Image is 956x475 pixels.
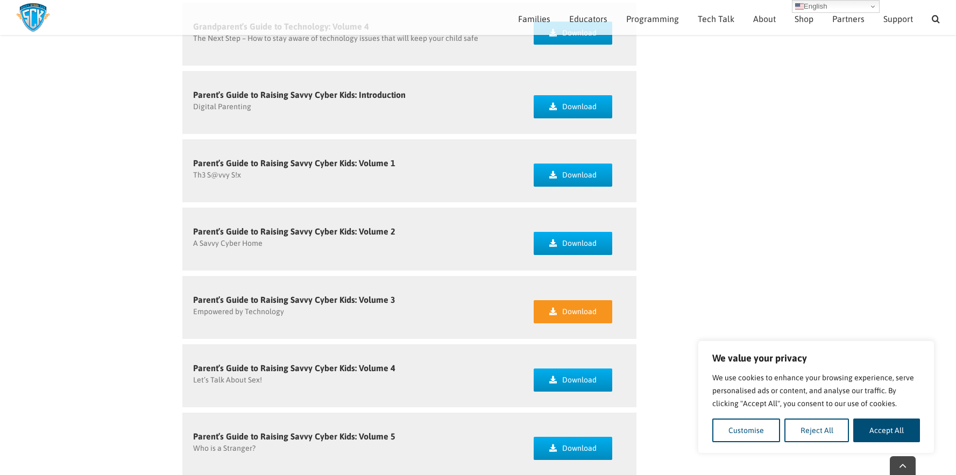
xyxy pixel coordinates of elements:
[795,15,813,23] span: Shop
[193,169,513,181] p: Th3 S@vvy S!x
[193,374,513,386] p: Let’s Talk About Sex!
[569,15,607,23] span: Educators
[832,15,865,23] span: Partners
[193,295,513,304] h5: Parent’s Guide to Raising Savvy Cyber Kids: Volume 3
[193,101,513,112] p: Digital Parenting
[518,15,550,23] span: Families
[193,227,513,236] h5: Parent’s Guide to Raising Savvy Cyber Kids: Volume 2
[626,15,679,23] span: Programming
[534,164,612,187] a: Download
[534,368,612,392] a: Download
[16,3,50,32] img: Savvy Cyber Kids Logo
[853,419,920,442] button: Accept All
[193,443,513,454] p: Who is a Stranger?
[562,102,597,111] span: Download
[698,15,734,23] span: Tech Talk
[534,437,612,460] a: Download
[193,432,513,441] h5: Parent’s Guide to Raising Savvy Cyber Kids: Volume 5
[193,159,513,167] h5: Parent’s Guide to Raising Savvy Cyber Kids: Volume 1
[753,15,776,23] span: About
[193,90,513,99] h5: Parent’s Guide to Raising Savvy Cyber Kids: Introduction
[883,15,913,23] span: Support
[193,238,513,249] p: A Savvy Cyber Home
[534,232,612,255] a: Download
[193,33,513,44] p: The Next Step – How to stay aware of technology issues that will keep your child safe
[712,419,780,442] button: Customise
[534,300,612,323] a: Download
[562,171,597,180] span: Download
[795,2,804,11] img: en
[562,375,597,385] span: Download
[712,352,920,365] p: We value your privacy
[193,364,513,372] h5: Parent’s Guide to Raising Savvy Cyber Kids: Volume 4
[562,239,597,248] span: Download
[712,371,920,410] p: We use cookies to enhance your browsing experience, serve personalised ads or content, and analys...
[562,444,597,453] span: Download
[193,306,513,317] p: Empowered by Technology
[534,95,612,118] a: Download
[784,419,849,442] button: Reject All
[562,307,597,316] span: Download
